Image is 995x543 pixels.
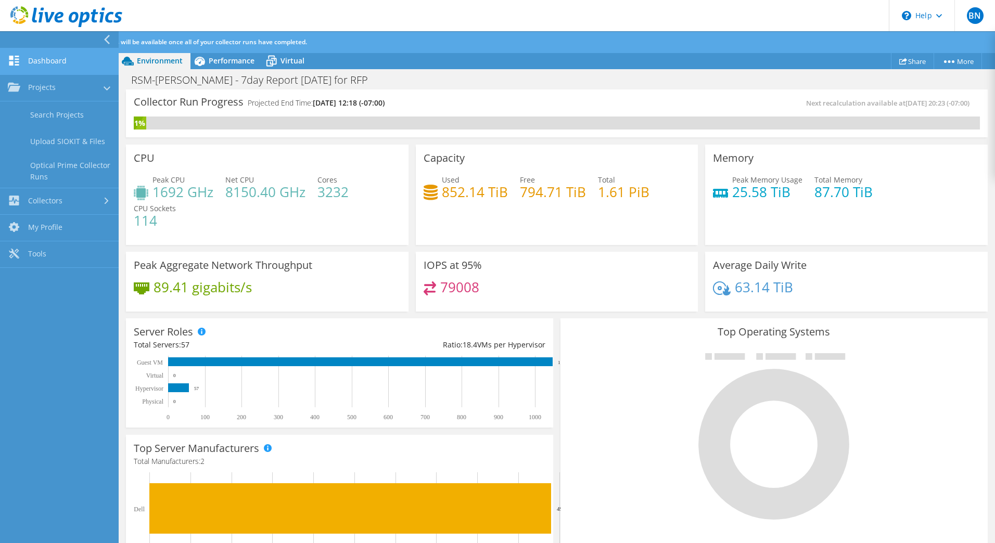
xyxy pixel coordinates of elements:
[806,98,975,108] span: Next recalculation available at
[463,340,477,350] span: 18.4
[814,186,873,198] h4: 87.70 TiB
[167,413,170,421] text: 0
[126,74,384,86] h1: RSM-[PERSON_NAME] - 7day Report [DATE] for RFP
[134,456,545,467] h4: Total Manufacturers:
[152,186,213,198] h4: 1692 GHz
[424,260,482,271] h3: IOPS at 95%
[310,413,320,421] text: 400
[713,152,754,164] h3: Memory
[137,56,183,66] span: Environment
[134,215,176,226] h4: 114
[313,98,385,108] span: [DATE] 12:18 (-07:00)
[134,339,339,351] div: Total Servers:
[891,53,934,69] a: Share
[732,175,802,185] span: Peak Memory Usage
[152,175,185,185] span: Peak CPU
[135,385,163,392] text: Hypervisor
[134,118,146,129] div: 1%
[442,186,508,198] h4: 852.14 TiB
[225,175,254,185] span: Net CPU
[134,203,176,213] span: CPU Sockets
[200,413,210,421] text: 100
[280,56,304,66] span: Virtual
[735,281,793,293] h4: 63.14 TiB
[154,281,252,293] h4: 89.41 gigabits/s
[225,186,305,198] h4: 8150.40 GHz
[134,443,259,454] h3: Top Server Manufacturers
[568,326,980,338] h3: Top Operating Systems
[137,359,163,366] text: Guest VM
[63,37,307,46] span: Additional analysis will be available once all of your collector runs have completed.
[274,413,283,421] text: 300
[520,175,535,185] span: Free
[598,186,649,198] h4: 1.61 PiB
[494,413,503,421] text: 900
[457,413,466,421] text: 800
[134,260,312,271] h3: Peak Aggregate Network Throughput
[814,175,862,185] span: Total Memory
[905,98,970,108] span: [DATE] 20:23 (-07:00)
[317,186,349,198] h4: 3232
[384,413,393,421] text: 600
[134,326,193,338] h3: Server Roles
[134,506,145,513] text: Dell
[339,339,545,351] div: Ratio: VMs per Hypervisor
[200,456,205,466] span: 2
[347,413,356,421] text: 500
[440,281,479,293] h4: 79008
[317,175,337,185] span: Cores
[520,186,586,198] h4: 794.71 TiB
[420,413,430,421] text: 700
[934,53,982,69] a: More
[967,7,984,24] span: BN
[146,372,164,379] text: Virtual
[173,373,176,378] text: 0
[902,11,911,20] svg: \n
[142,398,163,405] text: Physical
[424,152,465,164] h3: Capacity
[713,260,807,271] h3: Average Daily Write
[529,413,541,421] text: 1000
[181,340,189,350] span: 57
[194,386,199,391] text: 57
[732,186,802,198] h4: 25.58 TiB
[248,97,385,109] h4: Projected End Time:
[442,175,460,185] span: Used
[598,175,615,185] span: Total
[173,399,176,404] text: 0
[134,152,155,164] h3: CPU
[237,413,246,421] text: 200
[209,56,254,66] span: Performance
